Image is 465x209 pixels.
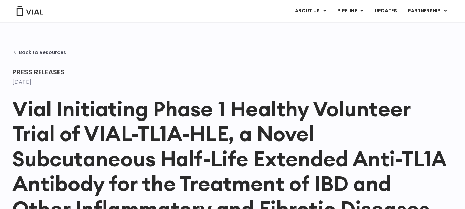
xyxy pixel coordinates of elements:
[12,67,65,77] span: Press Releases
[19,50,66,55] span: Back to Resources
[16,6,43,16] img: Vial Logo
[12,78,31,86] time: [DATE]
[402,5,453,17] a: PARTNERSHIPMenu Toggle
[332,5,369,17] a: PIPELINEMenu Toggle
[289,5,331,17] a: ABOUT USMenu Toggle
[12,50,66,55] a: Back to Resources
[369,5,402,17] a: UPDATES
